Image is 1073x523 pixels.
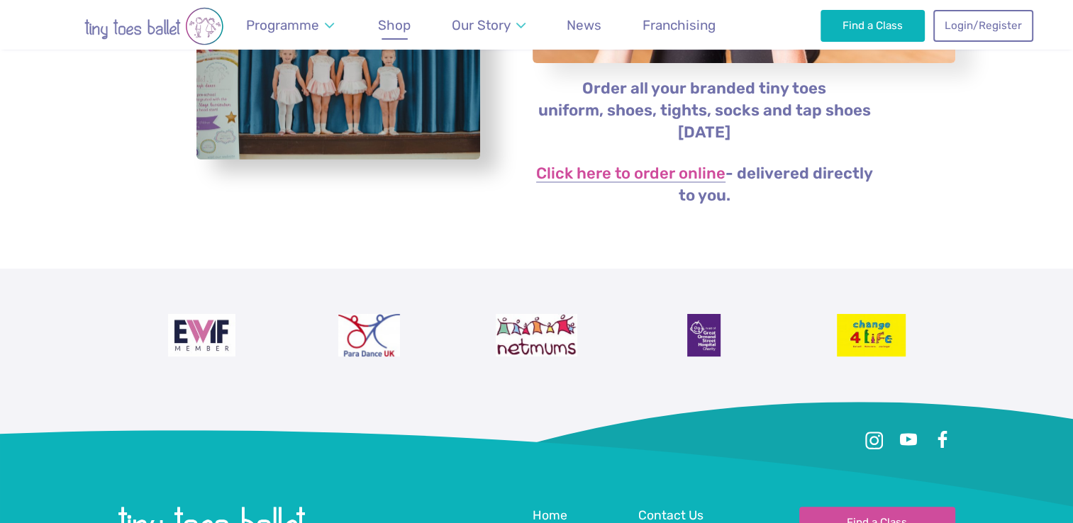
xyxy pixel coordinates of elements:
[643,17,716,33] span: Franchising
[40,7,267,45] img: tiny toes ballet
[638,508,704,522] span: Contact Us
[636,9,723,42] a: Franchising
[168,314,235,356] img: Encouraging Women Into Franchising
[862,427,887,453] a: Instagram
[372,9,418,42] a: Shop
[246,17,319,33] span: Programme
[338,314,399,356] img: Para Dance UK
[560,9,608,42] a: News
[567,17,601,33] span: News
[532,78,877,144] p: Order all your branded tiny toes uniform, shoes, tights, socks and tap shoes [DATE]
[896,427,921,453] a: Youtube
[240,9,341,42] a: Programme
[536,166,725,183] a: Click here to order online
[196,1,480,160] a: View full-size image
[445,9,532,42] a: Our Story
[533,508,567,522] span: Home
[821,10,925,41] a: Find a Class
[378,17,411,33] span: Shop
[532,163,877,207] p: - delivered directly to you.
[933,10,1033,41] a: Login/Register
[930,427,955,453] a: Facebook
[452,17,511,33] span: Our Story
